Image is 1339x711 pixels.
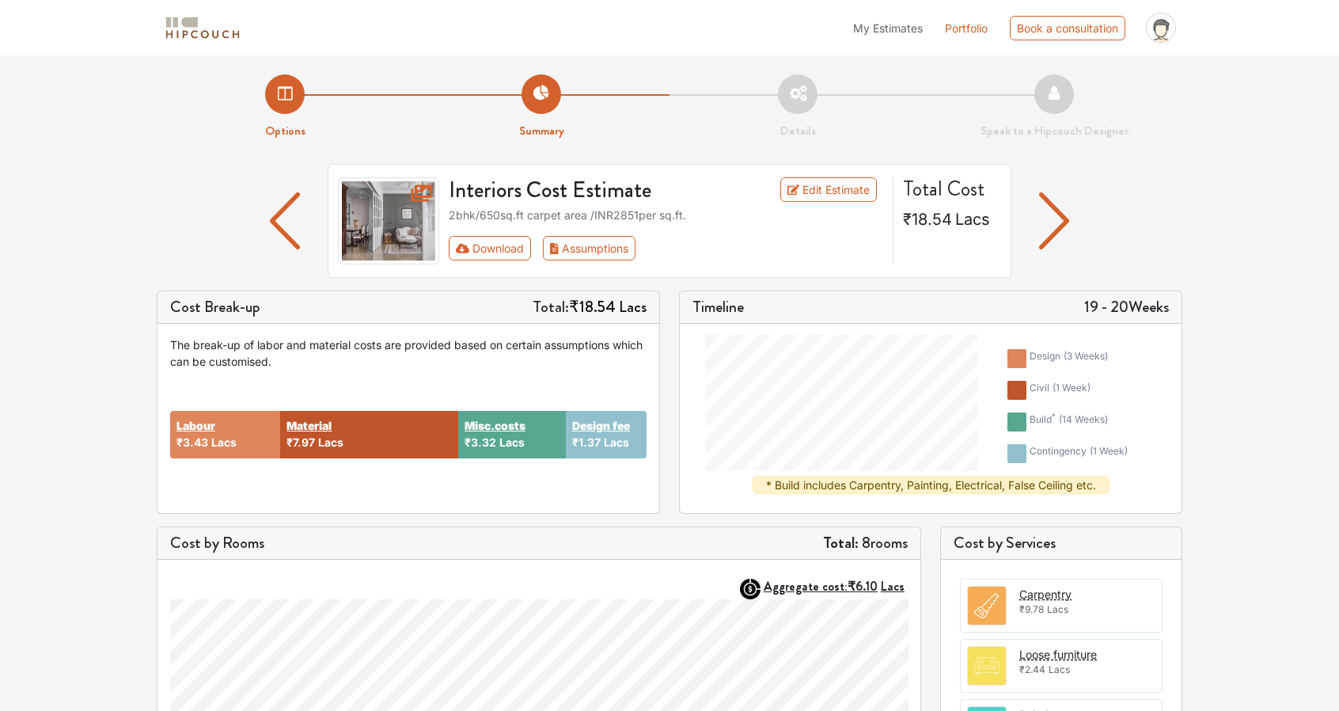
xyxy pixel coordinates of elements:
[823,531,859,554] strong: Total:
[318,435,343,449] span: Lacs
[170,336,647,370] div: The break-up of labor and material costs are provided based on certain assumptions which can be c...
[881,577,905,595] span: Lacs
[955,210,990,229] span: Lacs
[903,177,998,202] h4: Total Cost
[439,177,742,204] h3: Interiors Cost Estimate
[519,122,564,139] strong: Summary
[1030,413,1108,432] div: build
[1019,646,1097,663] button: Loose furniture
[163,14,242,42] img: logo-horizontal.svg
[449,236,884,260] div: Toolbar with button groups
[954,534,1169,553] h5: Cost by Services
[1059,413,1108,425] span: ( 14 weeks )
[1090,445,1128,457] span: ( 1 week )
[753,476,1110,494] div: * Build includes Carpentry, Painting, Electrical, False Ceiling etc.
[764,579,908,594] button: Aggregate cost:₹6.10Lacs
[968,647,1006,685] img: room.svg
[465,435,496,449] span: ₹3.32
[692,298,744,317] h5: Timeline
[981,122,1128,139] strong: Speak to a Hipcouch Designer
[903,210,952,229] span: ₹18.54
[1010,16,1125,40] div: Book a consultation
[853,21,923,35] span: My Estimates
[604,435,629,449] span: Lacs
[1030,444,1128,463] div: contingency
[211,435,237,449] span: Lacs
[569,295,616,318] span: ₹18.54
[1047,603,1068,615] span: Lacs
[270,192,301,249] img: arrow left
[286,417,332,434] button: Material
[740,579,761,599] img: AggregateIcon
[163,10,242,46] span: logo-horizontal.svg
[572,435,601,449] span: ₹1.37
[1019,663,1045,675] span: ₹2.44
[449,236,648,260] div: First group
[1039,192,1070,249] img: arrow left
[176,435,208,449] span: ₹3.43
[449,207,884,223] div: 2bhk / 650 sq.ft carpet area /INR 2851 per sq.ft.
[176,417,215,434] button: Labour
[1019,586,1072,603] button: Carpentry
[1030,349,1108,368] div: design
[823,534,908,553] h5: 8 rooms
[170,534,264,553] h5: Cost by Rooms
[764,577,905,595] strong: Aggregate cost:
[465,417,525,434] button: Misc.costs
[572,417,630,434] button: Design fee
[533,298,647,317] h5: Total:
[286,435,315,449] span: ₹7.97
[170,298,260,317] h5: Cost Break-up
[499,435,525,449] span: Lacs
[619,295,647,318] span: Lacs
[338,177,439,264] img: gallery
[968,587,1006,625] img: room.svg
[1019,603,1044,615] span: ₹9.78
[1053,382,1091,394] span: ( 1 week )
[1030,381,1091,400] div: civil
[265,122,305,139] strong: Options
[1084,298,1169,317] h5: 19 - 20 Weeks
[780,122,816,139] strong: Details
[543,236,635,260] button: Assumptions
[848,577,878,595] span: ₹6.10
[945,20,988,36] a: Portfolio
[780,177,878,202] a: Edit Estimate
[449,236,532,260] button: Download
[1064,350,1108,362] span: ( 3 weeks )
[1049,663,1070,675] span: Lacs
